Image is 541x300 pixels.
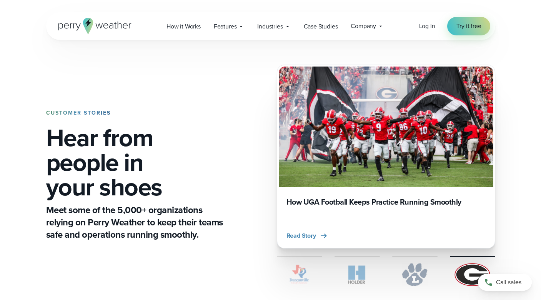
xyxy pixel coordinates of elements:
[46,125,226,199] h1: Hear from people in your shoes
[419,22,435,30] span: Log in
[277,263,322,286] img: City of Duncanville Logo
[277,65,495,248] div: 4 of 4
[286,231,328,240] button: Read Story
[214,22,237,31] span: Features
[297,18,345,34] a: Case Studies
[447,17,490,35] a: Try it free
[257,22,283,31] span: Industries
[46,204,226,241] p: Meet some of the 5,000+ organizations relying on Perry Weather to keep their teams safe and opera...
[496,278,521,287] span: Call sales
[277,65,495,248] a: How UGA Football Keeps Practice Running Smoothly Read Story
[160,18,207,34] a: How it Works
[478,274,532,291] a: Call sales
[46,109,111,117] strong: CUSTOMER STORIES
[419,22,435,31] a: Log in
[277,65,495,248] div: slideshow
[351,22,376,31] span: Company
[304,22,338,31] span: Case Studies
[456,22,481,31] span: Try it free
[286,231,316,240] span: Read Story
[286,197,486,208] h3: How UGA Football Keeps Practice Running Smoothly
[335,263,380,286] img: Holder.svg
[166,22,201,31] span: How it Works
